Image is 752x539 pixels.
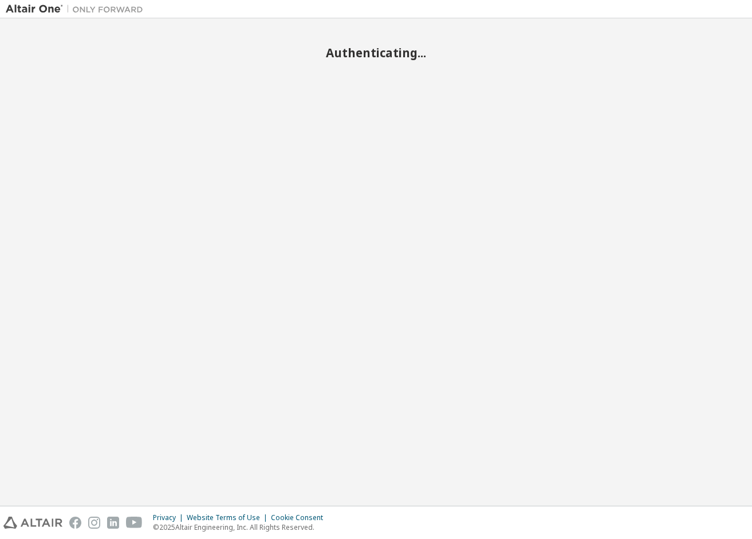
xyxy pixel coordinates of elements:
img: linkedin.svg [107,517,119,529]
div: Privacy [153,513,187,522]
h2: Authenticating... [6,45,746,60]
img: altair_logo.svg [3,517,62,529]
p: © 2025 Altair Engineering, Inc. All Rights Reserved. [153,522,330,532]
img: instagram.svg [88,517,100,529]
img: youtube.svg [126,517,143,529]
img: facebook.svg [69,517,81,529]
div: Cookie Consent [271,513,330,522]
div: Website Terms of Use [187,513,271,522]
img: Altair One [6,3,149,15]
